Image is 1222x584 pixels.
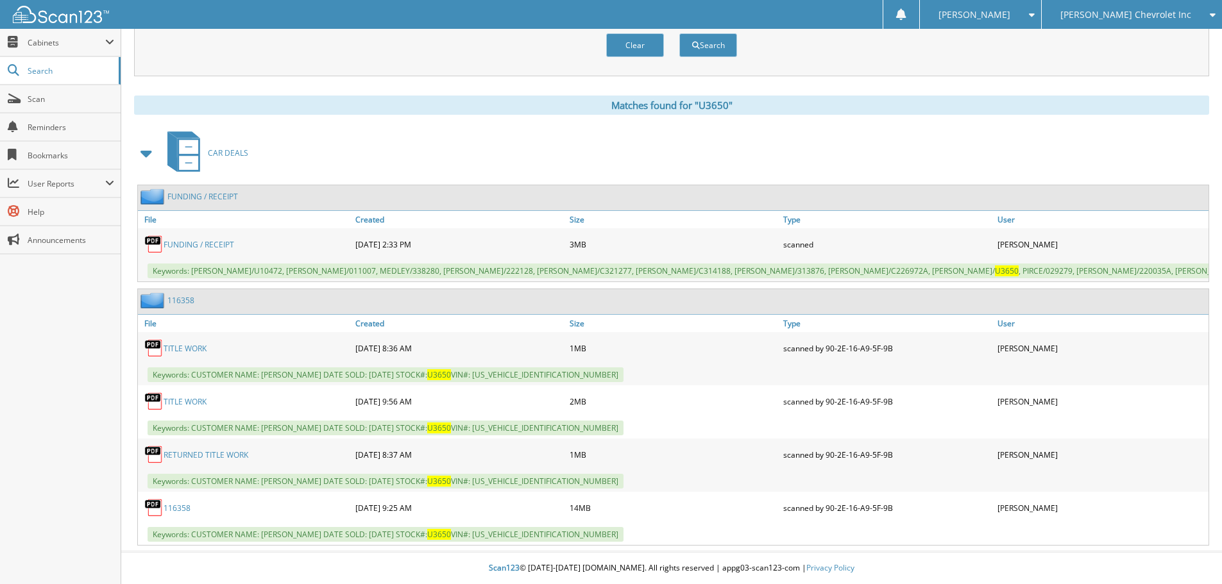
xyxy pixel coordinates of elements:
[780,231,994,257] div: scanned
[994,231,1209,257] div: [PERSON_NAME]
[1060,11,1191,19] span: [PERSON_NAME] Chevrolet Inc
[167,191,238,202] a: FUNDING / RECEIPT
[28,235,114,246] span: Announcements
[144,445,164,464] img: PDF.png
[566,495,781,521] div: 14MB
[352,335,566,361] div: [DATE] 8:36 AM
[208,147,248,158] span: CAR DEALS
[994,388,1209,414] div: [PERSON_NAME]
[121,553,1222,584] div: © [DATE]-[DATE] [DOMAIN_NAME]. All rights reserved | appg03-scan123-com |
[427,369,451,380] span: U3650
[780,495,994,521] div: scanned by 90-2E-16-A9-5F-9B
[28,94,114,104] span: Scan
[994,315,1209,332] a: User
[144,235,164,254] img: PDF.png
[995,265,1019,276] span: U3650
[780,335,994,361] div: scanned by 90-2E-16-A9-5F-9B
[164,503,191,513] a: 116358
[28,206,114,217] span: Help
[164,449,248,460] a: RETURNED TITLE WORK
[28,150,114,161] span: Bookmarks
[352,442,566,467] div: [DATE] 8:37 AM
[352,315,566,332] a: Created
[138,211,352,228] a: File
[780,211,994,228] a: Type
[780,315,994,332] a: Type
[994,335,1209,361] div: [PERSON_NAME]
[780,442,994,467] div: scanned by 90-2E-16-A9-5F-9B
[352,495,566,521] div: [DATE] 9:25 AM
[164,396,207,407] a: TITLE WORK
[144,392,164,411] img: PDF.png
[427,529,451,540] span: U3650
[28,178,105,189] span: User Reports
[994,495,1209,521] div: [PERSON_NAME]
[134,96,1209,115] div: Matches found for "U3650"
[489,562,520,573] span: Scan123
[140,188,167,204] img: folder2.png
[427,422,451,433] span: U3650
[1158,522,1222,584] iframe: Chat Widget
[148,367,624,382] span: Keywords: CUSTOMER NAME: [PERSON_NAME] DATE SOLD: [DATE] STOCK#: VIN#: [US_VEHICLE_IDENTIFICATION...
[167,295,194,306] a: 116358
[160,128,248,178] a: CAR DEALS
[427,476,451,487] span: U3650
[352,231,566,257] div: [DATE] 2:33 PM
[148,527,624,542] span: Keywords: CUSTOMER NAME: [PERSON_NAME] DATE SOLD: [DATE] STOCK#: VIN#: [US_VEHICLE_IDENTIFICATION...
[566,388,781,414] div: 2MB
[164,343,207,354] a: TITLE WORK
[566,315,781,332] a: Size
[148,421,624,435] span: Keywords: CUSTOMER NAME: [PERSON_NAME] DATE SOLD: [DATE] STOCK#: VIN#: [US_VEHICLE_IDENTIFICATION...
[994,442,1209,467] div: [PERSON_NAME]
[352,211,566,228] a: Created
[938,11,1010,19] span: [PERSON_NAME]
[138,315,352,332] a: File
[144,498,164,517] img: PDF.png
[28,37,105,48] span: Cabinets
[606,33,664,57] button: Clear
[352,388,566,414] div: [DATE] 9:56 AM
[994,211,1209,228] a: User
[28,122,114,133] span: Reminders
[806,562,854,573] a: Privacy Policy
[144,338,164,358] img: PDF.png
[140,292,167,308] img: folder2.png
[28,65,112,76] span: Search
[566,335,781,361] div: 1MB
[566,442,781,467] div: 1MB
[780,388,994,414] div: scanned by 90-2E-16-A9-5F-9B
[679,33,737,57] button: Search
[566,211,781,228] a: Size
[164,239,234,250] a: FUNDING / RECEIPT
[13,6,109,23] img: scan123-logo-white.svg
[148,474,624,488] span: Keywords: CUSTOMER NAME: [PERSON_NAME] DATE SOLD: [DATE] STOCK#: VIN#: [US_VEHICLE_IDENTIFICATION...
[566,231,781,257] div: 3MB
